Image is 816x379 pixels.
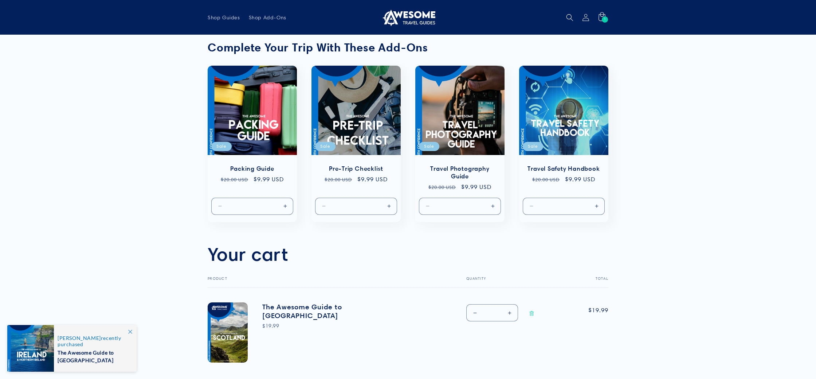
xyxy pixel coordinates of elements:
strong: Complete Your Trip With These Add-Ons [208,40,428,54]
span: Shop Add-Ons [249,14,286,21]
th: Total [564,276,608,288]
span: recently purchased [58,335,129,347]
a: Travel Photography Guide [423,165,497,180]
a: Packing Guide [215,165,290,173]
a: Remove The Awesome Guide to Scotland [525,304,538,323]
input: Quantity for Default Title [241,197,264,214]
a: Shop Guides [203,10,244,25]
h1: Your cart [208,242,288,266]
th: Quantity [448,276,564,288]
span: [PERSON_NAME] [58,335,101,341]
a: The Awesome Guide to [GEOGRAPHIC_DATA] [262,302,372,320]
a: Shop Add-Ons [244,10,291,25]
span: The Awesome Guide to [GEOGRAPHIC_DATA] [58,347,129,364]
input: Quantity for Default Title [345,197,368,214]
ul: Slider [208,66,608,222]
th: Product [208,276,448,288]
span: 1 [604,16,606,23]
input: Quantity for The Awesome Guide to Scotland [483,304,501,321]
span: $19.99 [578,306,608,315]
a: Pre-Trip Checklist [319,165,393,173]
input: Quantity for Default Title [448,197,472,214]
a: Awesome Travel Guides [378,6,438,29]
div: $19.99 [262,322,372,330]
span: Shop Guides [208,14,240,21]
a: Travel Safety Handbook [526,165,601,173]
input: Quantity for Default Title [552,197,576,214]
img: Awesome Travel Guides [381,9,435,26]
summary: Search [562,9,578,26]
